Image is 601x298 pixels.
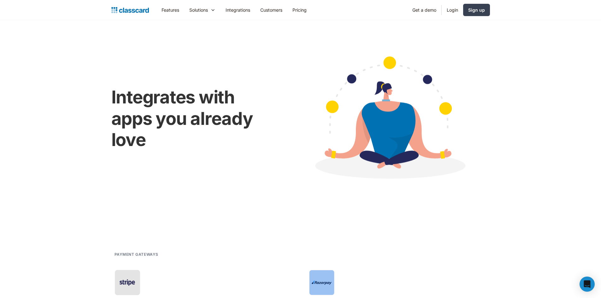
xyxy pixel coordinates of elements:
h2: Payment gateways [115,251,159,257]
div: Solutions [184,3,221,17]
img: Cartoon image showing connected apps [288,44,490,196]
div: Sign up [468,7,485,13]
div: Open Intercom Messenger [580,277,595,292]
a: Pricing [287,3,312,17]
a: Sign up [463,4,490,16]
a: home [111,6,149,15]
a: Customers [255,3,287,17]
div: Solutions [189,7,208,13]
h1: Integrates with apps you already love [111,87,275,150]
a: Login [442,3,463,17]
img: Stripe [117,278,138,287]
a: Integrations [221,3,255,17]
img: Razorpay [312,280,332,285]
a: Features [156,3,184,17]
a: Get a demo [407,3,441,17]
